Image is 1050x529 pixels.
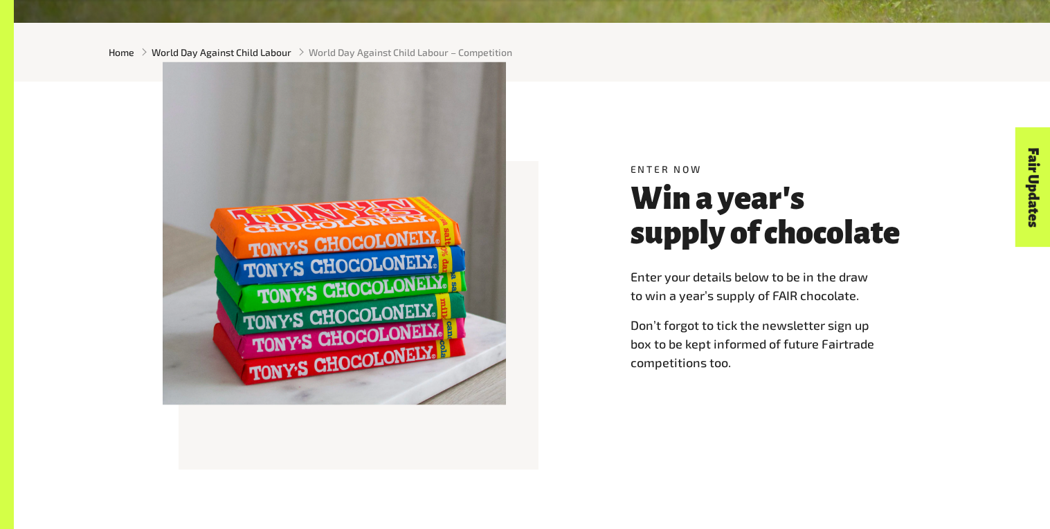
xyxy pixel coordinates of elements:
p: Enter your details below to be in the draw to win a year’s supply of FAIR chocolate. [631,268,902,305]
h3: Win a year's supply of chocolate [631,181,902,250]
p: Don’t forgot to tick the newsletter sign up box to be kept informed of future Fairtrade competiti... [631,316,902,372]
span: World Day Against Child Labour – Competition [309,45,512,59]
a: World Day Against Child Labour [152,45,291,59]
h5: Enter now [631,162,902,176]
a: Home [109,45,134,59]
